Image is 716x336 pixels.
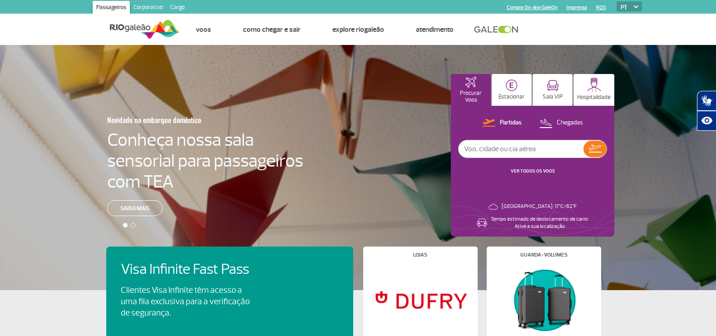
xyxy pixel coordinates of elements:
[455,90,486,104] p: Procurar Voos
[697,91,716,131] div: Plugin de acessibilidade da Hand Talk.
[567,5,587,10] a: Imprensa
[507,5,558,10] a: Compra On-line GaleOn
[451,74,491,106] button: Procurar Voos
[494,265,593,335] img: Guarda-volumes
[332,25,384,34] a: Explore RIOgaleão
[492,74,532,106] button: Estacionar
[370,265,469,335] img: Lojas
[547,80,559,91] img: vipRoom.svg
[243,25,301,34] a: Como chegar e sair
[577,94,611,101] p: Hospitalidade
[491,216,589,230] p: Tempo estimado de deslocamento de carro: Ative a sua localização
[167,1,188,15] a: Cargo
[506,79,518,91] img: carParkingHome.svg
[107,129,303,192] h4: Conheça nossa sala sensorial para passageiros com TEA
[500,119,522,127] p: Partidas
[697,91,716,111] button: Abrir tradutor de língua de sinais.
[537,117,586,129] button: Chegadas
[697,111,716,131] button: Abrir recursos assistivos.
[196,25,211,34] a: Voos
[508,168,558,175] button: VER TODOS OS VOOS
[107,110,259,129] h3: Novidade no embarque doméstico
[587,78,601,92] img: hospitality.svg
[121,261,265,278] h4: Visa Infinite Fast Pass
[121,285,250,319] p: Clientes Visa Infinite têm acesso a uma fila exclusiva para a verificação de segurança.
[596,5,606,10] a: RQS
[502,203,577,210] p: [GEOGRAPHIC_DATA]: 17°C/62°F
[413,252,427,257] h4: Lojas
[107,200,163,216] a: Saiba mais
[416,25,454,34] a: Atendimento
[480,117,524,129] button: Partidas
[543,94,563,100] p: Sala VIP
[533,74,573,106] button: Sala VIP
[573,74,614,106] button: Hospitalidade
[93,1,130,15] a: Passageiros
[499,94,525,100] p: Estacionar
[557,119,583,127] p: Chegadas
[121,261,339,319] a: Visa Infinite Fast PassClientes Visa Infinite têm acesso a uma fila exclusiva para a verificação ...
[511,168,555,174] a: VER TODOS OS VOOS
[130,1,167,15] a: Corporativo
[459,140,583,158] input: Voo, cidade ou cia aérea
[465,77,476,88] img: airplaneHomeActive.svg
[520,252,568,257] h4: Guarda-volumes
